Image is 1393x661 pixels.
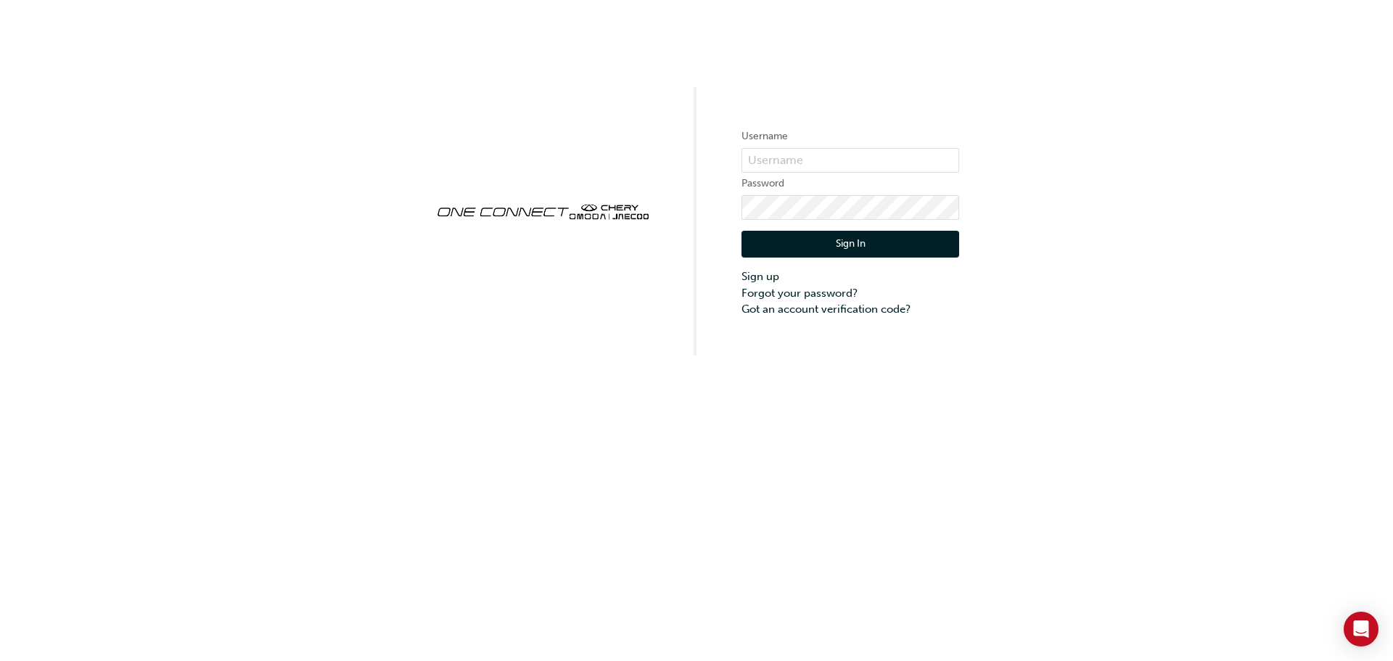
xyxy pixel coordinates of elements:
label: Username [741,128,959,145]
a: Got an account verification code? [741,301,959,318]
div: Open Intercom Messenger [1344,612,1378,646]
label: Password [741,175,959,192]
button: Sign In [741,231,959,258]
img: oneconnect [434,192,652,229]
a: Sign up [741,268,959,285]
input: Username [741,148,959,173]
a: Forgot your password? [741,285,959,302]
